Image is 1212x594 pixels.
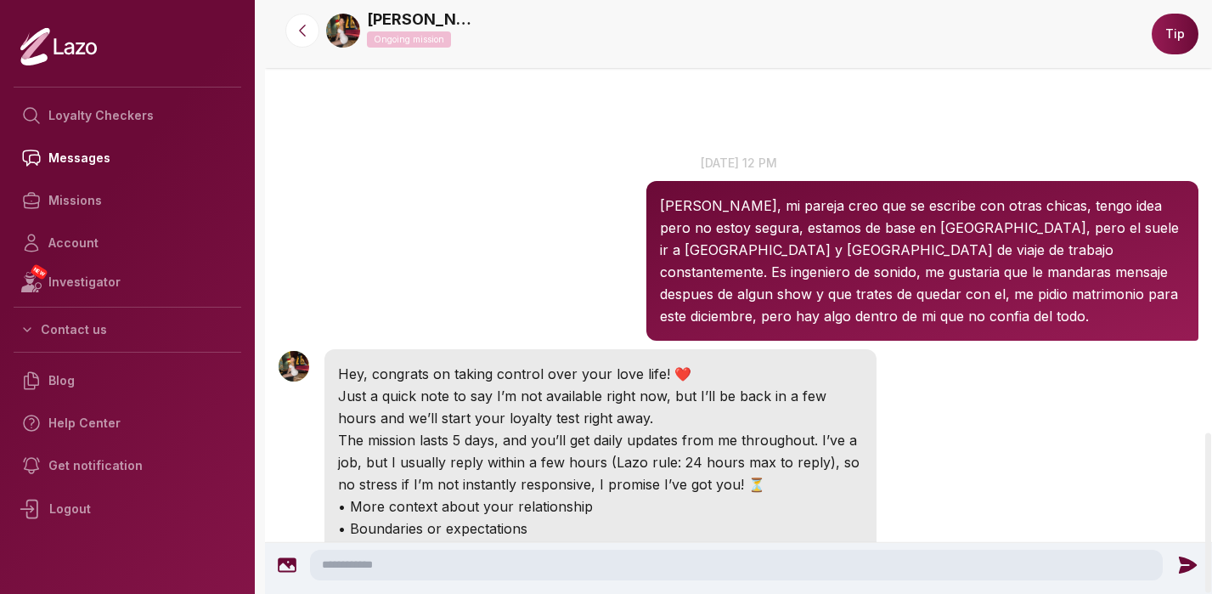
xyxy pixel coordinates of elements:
[367,8,477,31] a: [PERSON_NAME]
[1152,14,1198,54] button: Tip
[14,359,241,402] a: Blog
[338,385,863,429] p: Just a quick note to say I’m not available right now, but I’ll be back in a few hours and we’ll s...
[14,137,241,179] a: Messages
[367,31,451,48] p: Ongoing mission
[14,94,241,137] a: Loyalty Checkers
[279,351,309,382] img: User avatar
[660,195,1185,327] p: [PERSON_NAME], mi pareja creo que se escribe con otras chicas, tengo idea pero no estoy segura, e...
[326,14,360,48] img: 53ea768d-6708-4c09-8be7-ba74ddaa1210
[14,179,241,222] a: Missions
[14,314,241,345] button: Contact us
[338,495,863,518] p: • More context about your relationship
[30,263,48,280] span: NEW
[338,363,863,385] p: Hey, congrats on taking control over your love life! ❤️
[14,222,241,264] a: Account
[14,402,241,444] a: Help Center
[14,487,241,531] div: Logout
[14,264,241,300] a: NEWInvestigator
[338,518,863,540] p: • Boundaries or expectations
[338,429,863,495] p: The mission lasts 5 days, and you’ll get daily updates from me throughout. I’ve a job, but I usua...
[14,444,241,487] a: Get notification
[265,154,1212,172] p: [DATE] 12 pm
[338,540,863,562] p: • DM ideas you'd like me to start with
